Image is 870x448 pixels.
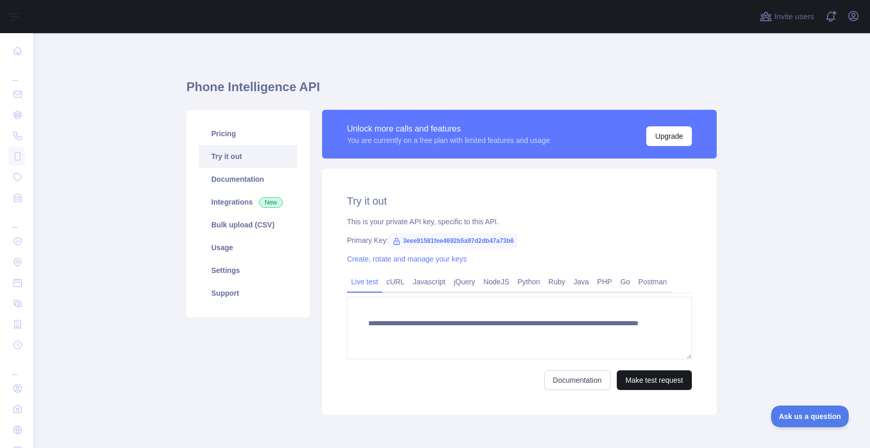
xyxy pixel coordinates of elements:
a: Documentation [199,168,297,191]
span: New [259,197,283,208]
a: Create, rotate and manage your keys [347,255,467,263]
div: ... [8,209,25,230]
div: Unlock more calls and features [347,123,550,135]
a: Integrations New [199,191,297,213]
a: PHP [593,273,616,290]
a: cURL [382,273,409,290]
iframe: Toggle Customer Support [771,406,849,427]
a: Settings [199,259,297,282]
a: Python [513,273,544,290]
span: Invite users [774,11,814,23]
a: Usage [199,236,297,259]
a: Ruby [544,273,570,290]
a: NodeJS [479,273,513,290]
a: Java [570,273,593,290]
button: Upgrade [646,126,692,146]
a: Javascript [409,273,450,290]
a: Bulk upload (CSV) [199,213,297,236]
div: Primary Key: [347,235,692,245]
button: Invite users [758,8,816,25]
div: ... [8,62,25,83]
div: You are currently on a free plan with limited features and usage [347,135,550,146]
a: Pricing [199,122,297,145]
a: Postman [634,273,671,290]
a: Go [616,273,634,290]
a: jQuery [450,273,479,290]
a: Try it out [199,145,297,168]
a: Live test [347,273,382,290]
a: Documentation [544,370,611,390]
div: This is your private API key, specific to this API. [347,216,692,227]
span: 3eee91581fee4692b5a97d2db47a73b6 [388,233,518,249]
a: Support [199,282,297,305]
button: Make test request [617,370,692,390]
div: ... [8,356,25,377]
h1: Phone Intelligence API [186,79,717,104]
h2: Try it out [347,194,692,208]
